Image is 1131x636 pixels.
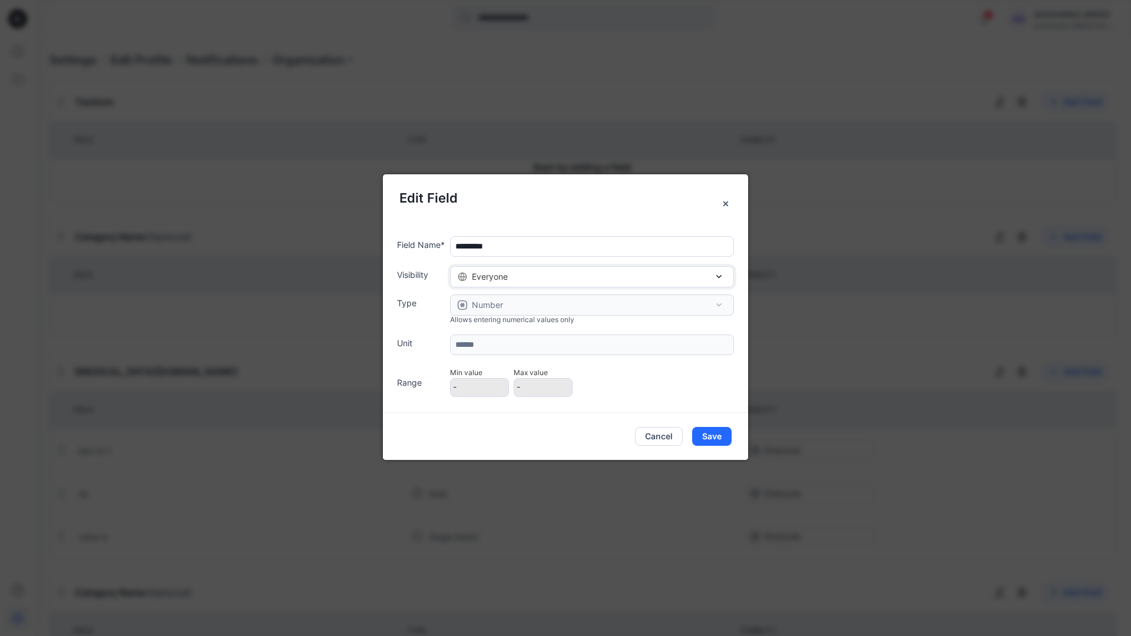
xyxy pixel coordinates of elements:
[692,427,732,446] button: Save
[397,337,445,349] label: Unit
[397,367,445,398] label: Range
[450,266,734,287] button: Everyone
[450,294,734,316] button: Number
[397,269,445,281] label: Visibility
[399,188,732,208] h5: Edit Field
[715,193,736,214] button: Close
[472,270,508,283] span: Everyone
[514,367,548,378] label: Max value
[397,238,445,251] label: Field Name
[635,427,683,446] button: Cancel
[397,297,445,309] label: Type
[472,299,503,311] p: Number
[450,367,482,378] label: Min value
[450,314,734,325] div: Allows entering numerical values only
